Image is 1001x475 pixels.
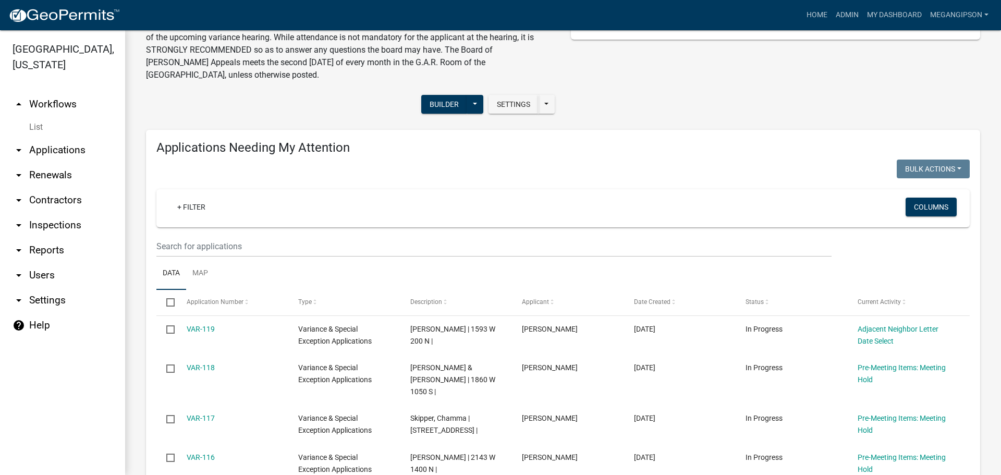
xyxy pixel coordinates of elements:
[746,363,783,372] span: In Progress
[746,414,783,422] span: In Progress
[634,414,655,422] span: 08/21/2025
[298,325,372,345] span: Variance & Special Exception Applications
[522,453,578,461] span: Wade Fisher
[13,194,25,206] i: arrow_drop_down
[400,290,512,315] datatable-header-cell: Description
[298,298,312,306] span: Type
[156,257,186,290] a: Data
[736,290,848,315] datatable-header-cell: Status
[13,244,25,257] i: arrow_drop_down
[298,453,372,473] span: Variance & Special Exception Applications
[906,198,957,216] button: Columns
[13,169,25,181] i: arrow_drop_down
[634,453,655,461] span: 08/13/2025
[512,290,624,315] datatable-header-cell: Applicant
[298,363,372,384] span: Variance & Special Exception Applications
[489,95,539,114] button: Settings
[156,290,176,315] datatable-header-cell: Select
[298,414,372,434] span: Variance & Special Exception Applications
[858,325,938,345] a: Adjacent Neighbor Letter Date Select
[410,414,478,434] span: Skipper, Chamma | 18675 US Hwy 19 N, Lot 218, Clearwater, FL 33764 |
[926,5,993,25] a: megangipson
[187,453,215,461] a: VAR-116
[410,298,442,306] span: Description
[746,325,783,333] span: In Progress
[288,290,400,315] datatable-header-cell: Type
[522,298,549,306] span: Applicant
[410,363,495,396] span: Dodd, Christopher & Rachel | 1860 W 1050 S |
[863,5,926,25] a: My Dashboard
[522,414,578,422] span: Chamma Skipper
[858,414,946,434] a: Pre-Meeting Items: Meeting Hold
[13,269,25,282] i: arrow_drop_down
[522,363,578,372] span: Chris Dodd
[746,298,764,306] span: Status
[186,257,214,290] a: Map
[156,140,970,155] h4: Applications Needing My Attention
[13,294,25,307] i: arrow_drop_down
[858,363,946,384] a: Pre-Meeting Items: Meeting Hold
[187,363,215,372] a: VAR-118
[187,414,215,422] a: VAR-117
[187,298,243,306] span: Application Number
[858,453,946,473] a: Pre-Meeting Items: Meeting Hold
[624,290,736,315] datatable-header-cell: Date Created
[847,290,959,315] datatable-header-cell: Current Activity
[13,98,25,111] i: arrow_drop_up
[634,363,655,372] span: 08/22/2025
[421,95,467,114] button: Builder
[13,144,25,156] i: arrow_drop_down
[410,453,495,473] span: Fisher, Wade | 2143 W 1400 N |
[634,298,670,306] span: Date Created
[858,298,901,306] span: Current Activity
[897,160,970,178] button: Bulk Actions
[156,236,832,257] input: Search for applications
[13,219,25,232] i: arrow_drop_down
[169,198,214,216] a: + Filter
[13,319,25,332] i: help
[187,325,215,333] a: VAR-119
[176,290,288,315] datatable-header-cell: Application Number
[832,5,863,25] a: Admin
[746,453,783,461] span: In Progress
[802,5,832,25] a: Home
[634,325,655,333] span: 08/26/2025
[410,325,495,345] span: Madden, John | 1593 W 200 N |
[522,325,578,333] span: John Madden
